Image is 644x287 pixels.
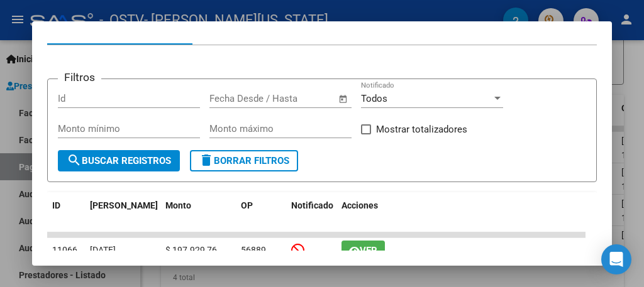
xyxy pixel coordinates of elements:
[58,69,101,85] h3: Filtros
[291,200,333,210] span: Notificado
[199,153,214,168] mat-icon: delete
[190,150,298,171] button: Borrar Filtros
[90,245,116,255] span: [DATE]
[341,200,378,210] span: Acciones
[336,192,586,234] datatable-header-cell: Acciones
[52,245,77,255] span: 11066
[47,192,85,234] datatable-header-cell: ID
[160,192,236,234] datatable-header-cell: Monto
[90,200,158,210] span: [PERSON_NAME]
[165,245,217,255] span: $ 197.929,76
[199,155,289,166] span: Borrar Filtros
[52,200,60,210] span: ID
[67,155,171,166] span: Buscar Registros
[209,93,260,104] input: Fecha inicio
[286,192,336,234] datatable-header-cell: Notificado
[85,192,160,234] datatable-header-cell: Fecha T.
[165,200,191,210] span: Monto
[272,93,333,104] input: Fecha fin
[58,150,180,171] button: Buscar Registros
[67,153,82,168] mat-icon: search
[241,245,266,255] span: 56889
[376,122,467,137] span: Mostrar totalizadores
[241,200,253,210] span: OP
[601,244,631,274] div: Open Intercom Messenger
[341,241,385,260] button: Ver
[236,192,286,234] datatable-header-cell: OP
[336,92,351,106] button: Open calendar
[360,245,377,256] span: Ver
[361,93,387,104] span: Todos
